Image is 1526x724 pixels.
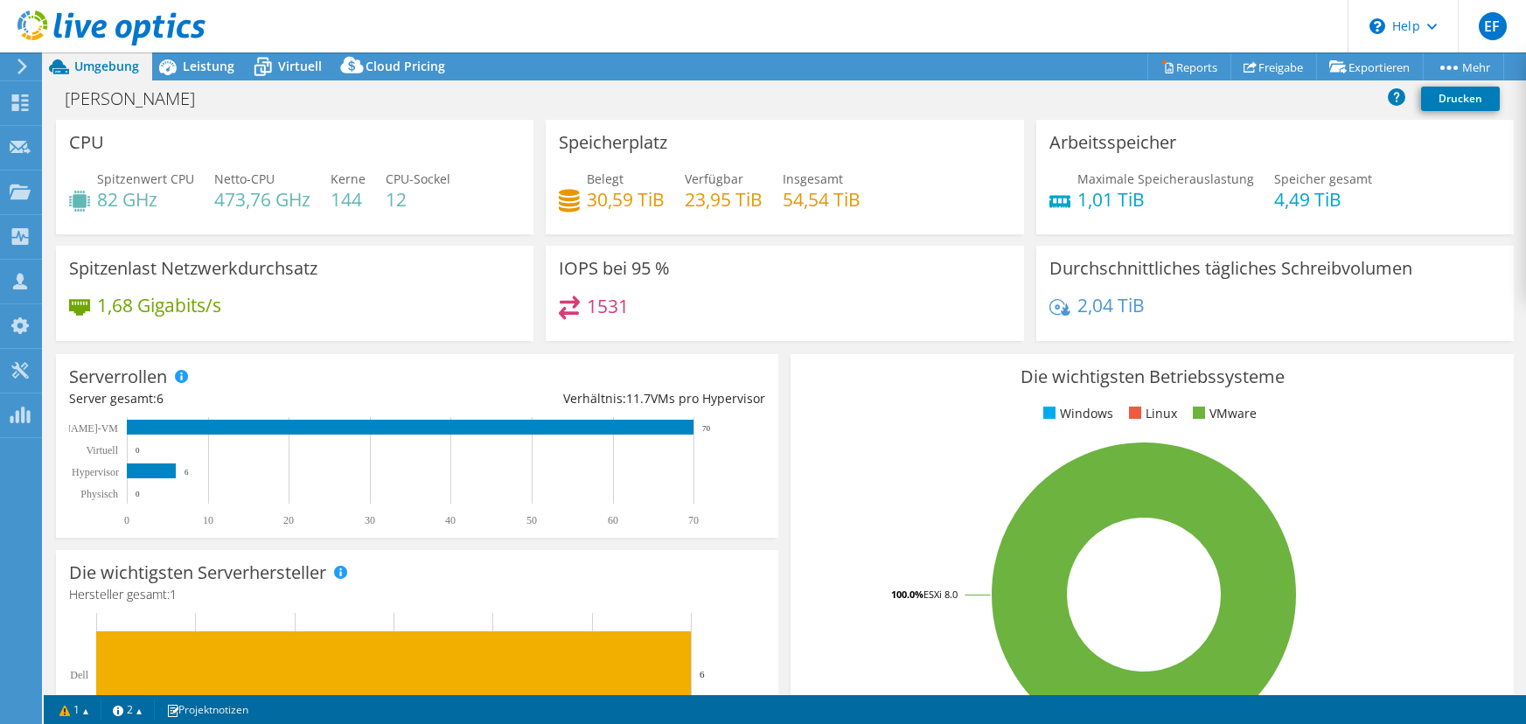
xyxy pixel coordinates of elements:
li: Windows [1039,404,1113,423]
li: Linux [1125,404,1177,423]
text: 10 [203,514,213,526]
text: 70 [702,424,711,433]
h4: 473,76 GHz [214,190,310,209]
h1: [PERSON_NAME] [57,89,222,108]
h3: IOPS bei 95 % [559,259,670,278]
text: 30 [365,514,375,526]
a: 2 [101,699,155,721]
a: 1 [47,699,101,721]
text: 6 [700,669,705,679]
span: EF [1479,12,1507,40]
svg: \n [1369,18,1385,34]
h4: 12 [386,190,450,209]
span: Insgesamt [783,171,843,187]
a: Exportieren [1316,53,1424,80]
h4: 1,68 Gigabits/s [97,296,221,315]
div: Verhältnis: VMs pro Hypervisor [417,389,765,408]
h3: Die wichtigsten Betriebssysteme [804,367,1500,386]
h4: 82 GHz [97,190,194,209]
span: 6 [157,390,164,407]
span: Netto-CPU [214,171,275,187]
span: Leistung [183,58,234,74]
text: Virtuell [86,444,118,456]
h4: 2,04 TiB [1077,296,1145,315]
text: 0 [136,446,140,455]
h3: CPU [69,133,104,152]
text: Hypervisor [72,466,119,478]
a: Drucken [1421,87,1500,111]
span: Cloud Pricing [366,58,445,74]
tspan: ESXi 8.0 [923,588,958,601]
span: Maximale Speicherauslastung [1077,171,1254,187]
li: VMware [1188,404,1257,423]
text: 60 [608,514,618,526]
a: Freigabe [1230,53,1317,80]
span: Spitzenwert CPU [97,171,194,187]
text: 40 [445,514,456,526]
span: CPU-Sockel [386,171,450,187]
span: Virtuell [278,58,322,74]
h4: 54,54 TiB [783,190,861,209]
a: Mehr [1423,53,1504,80]
h3: Speicherplatz [559,133,667,152]
text: 0 [136,490,140,498]
span: 1 [170,586,177,602]
h3: Die wichtigsten Serverhersteller [69,563,326,582]
h4: Hersteller gesamt: [69,585,765,604]
a: Reports [1147,53,1231,80]
tspan: 100.0% [891,588,923,601]
text: 70 [688,514,699,526]
div: Server gesamt: [69,389,417,408]
text: 0 [124,514,129,526]
h4: 4,49 TiB [1274,190,1372,209]
h3: Spitzenlast Netzwerkdurchsatz [69,259,317,278]
span: Belegt [587,171,624,187]
h4: 30,59 TiB [587,190,665,209]
span: Kerne [331,171,366,187]
a: Projektnotizen [154,699,261,721]
span: Umgebung [74,58,139,74]
h3: Serverrollen [69,367,167,386]
text: Dell [70,669,88,681]
text: 6 [185,468,189,477]
span: Verfügbar [685,171,743,187]
h3: Durchschnittliches tägliches Schreibvolumen [1049,259,1412,278]
text: 50 [526,514,537,526]
text: 20 [283,514,294,526]
span: Speicher gesamt [1274,171,1372,187]
text: Physisch [80,488,118,500]
h3: Arbeitsspeicher [1049,133,1176,152]
h4: 1,01 TiB [1077,190,1254,209]
span: 11.7 [626,390,651,407]
h4: 1531 [587,296,629,316]
h4: 23,95 TiB [685,190,763,209]
h4: 144 [331,190,366,209]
